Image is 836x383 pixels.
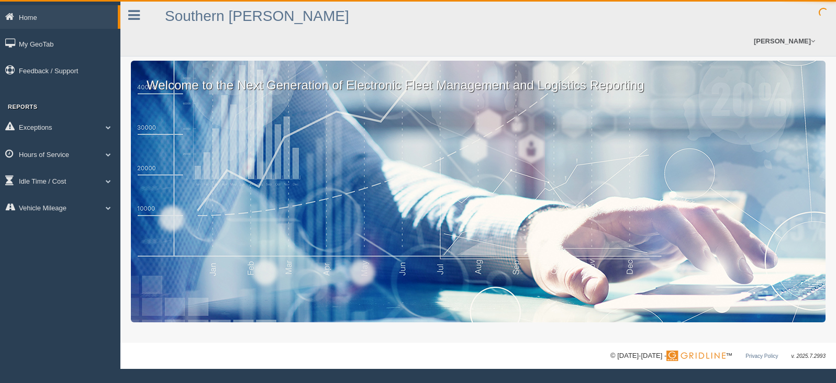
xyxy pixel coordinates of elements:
a: Privacy Policy [745,353,778,359]
a: [PERSON_NAME] [749,26,820,56]
img: Gridline [666,351,726,361]
div: © [DATE]-[DATE] - ™ [610,351,826,362]
span: v. 2025.7.2993 [792,353,826,359]
a: Southern [PERSON_NAME] [165,8,349,24]
p: Welcome to the Next Generation of Electronic Fleet Management and Logistics Reporting [131,61,826,94]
